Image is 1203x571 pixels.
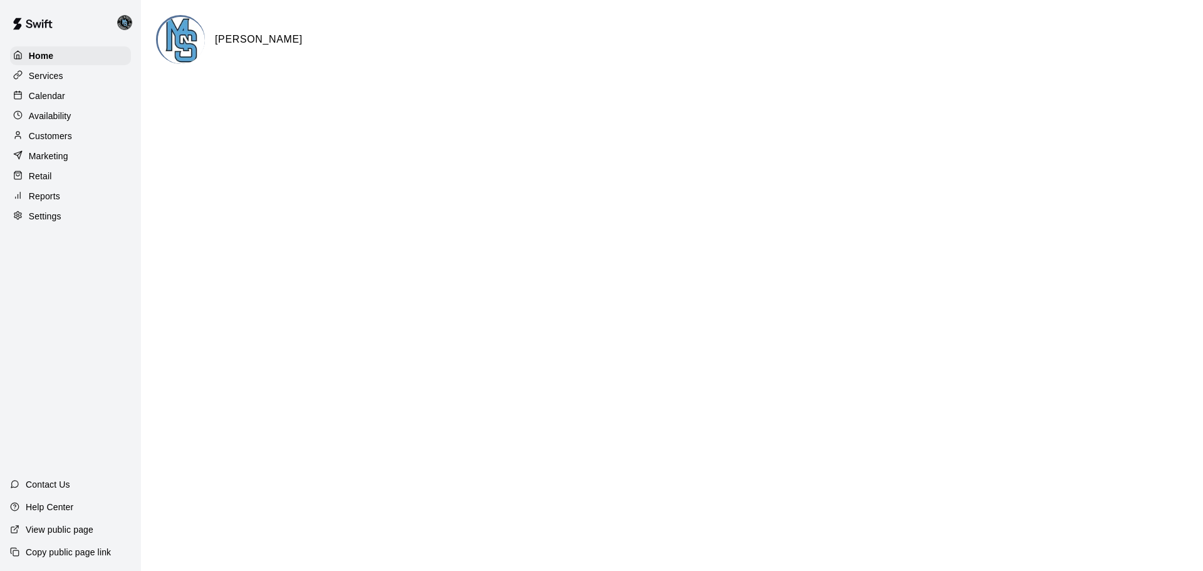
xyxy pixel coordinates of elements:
img: Danny Lake [117,15,132,30]
p: Availability [29,110,71,122]
p: Services [29,70,63,82]
a: Customers [10,127,131,145]
a: Home [10,46,131,65]
a: Reports [10,187,131,206]
p: Customers [29,130,72,142]
p: Copy public page link [26,546,111,558]
p: Reports [29,190,60,202]
p: Retail [29,170,52,182]
a: Calendar [10,86,131,105]
a: Services [10,66,131,85]
p: Settings [29,210,61,223]
p: Help Center [26,501,73,513]
h6: [PERSON_NAME] [215,31,303,48]
a: Availability [10,107,131,125]
a: Retail [10,167,131,186]
div: Danny Lake [115,10,141,35]
p: Calendar [29,90,65,102]
img: Mac N Seitz logo [158,17,205,64]
a: Marketing [10,147,131,165]
p: Contact Us [26,478,70,491]
p: View public page [26,523,93,536]
p: Home [29,50,54,62]
a: Settings [10,207,131,226]
p: Marketing [29,150,68,162]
